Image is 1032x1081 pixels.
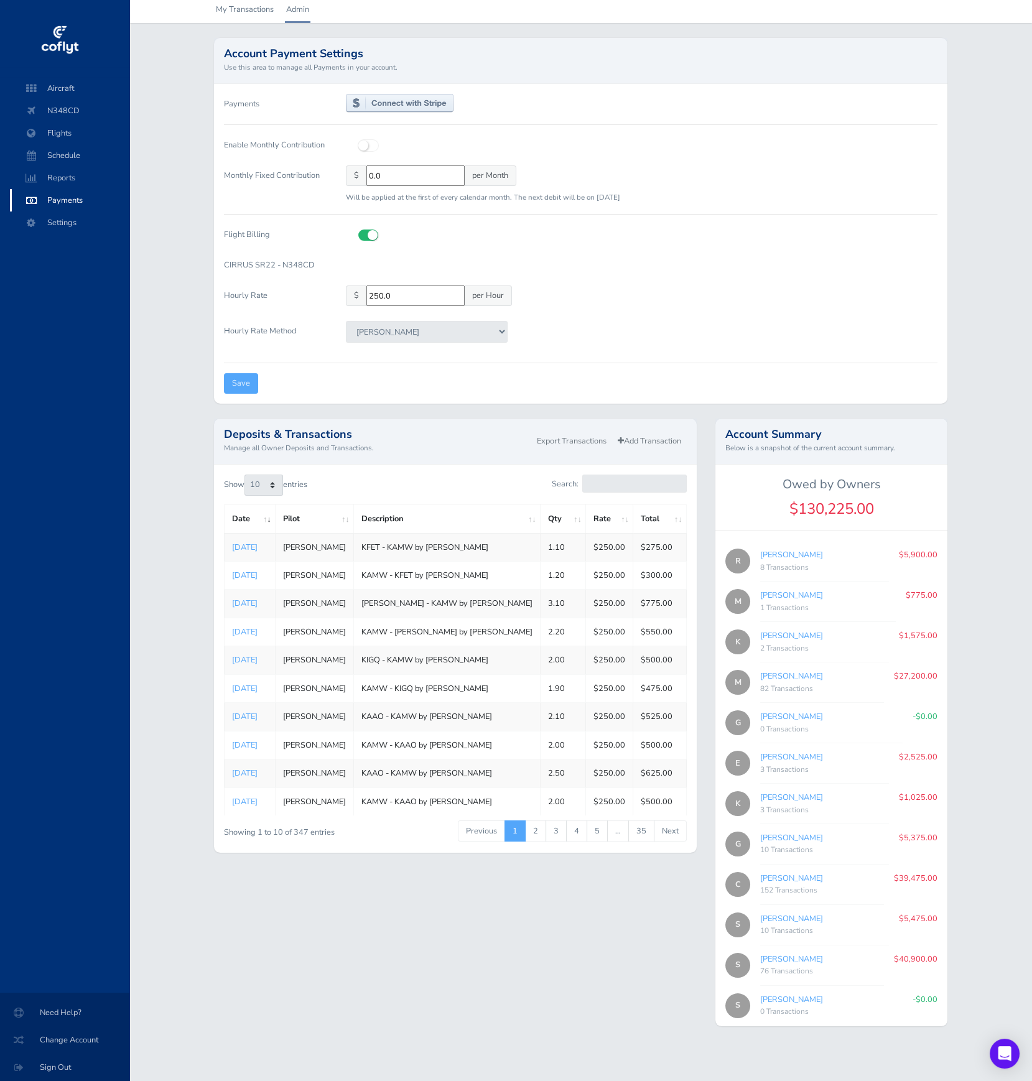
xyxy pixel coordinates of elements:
a: [DATE] [232,598,258,609]
td: KAMW - KAAO by [PERSON_NAME] [354,787,541,815]
span: Flights [22,122,117,144]
label: Hourly Rate [215,285,337,311]
td: KIGQ - KAMW by [PERSON_NAME] [354,646,541,674]
td: $250.00 [586,703,633,731]
a: 4 [566,820,587,842]
span: $ [346,165,367,186]
a: 1 [504,820,526,842]
h2: Deposits & Transactions [224,429,531,440]
td: $475.00 [633,674,687,702]
td: KAAO - KAMW by [PERSON_NAME] [354,759,541,787]
td: 1.90 [541,674,586,702]
a: [DATE] [232,740,258,751]
td: $250.00 [586,590,633,618]
td: 2.00 [541,731,586,759]
span: Need Help? [15,1001,114,1024]
h2: Account Payment Settings [224,48,937,59]
a: [PERSON_NAME] [760,670,823,682]
div: Showing 1 to 10 of 347 entries [224,819,407,838]
td: $550.00 [633,618,687,646]
p: $1,025.00 [899,791,937,804]
td: $250.00 [586,561,633,589]
td: $250.00 [586,787,633,815]
td: $625.00 [633,759,687,787]
td: [PERSON_NAME] [276,703,354,731]
a: [DATE] [232,683,258,694]
div: 10 Transactions [760,844,889,856]
td: $250.00 [586,674,633,702]
td: [PERSON_NAME] [276,561,354,589]
th: Total: activate to sort column ascending [633,505,687,533]
td: KAMW - [PERSON_NAME] by [PERSON_NAME] [354,618,541,646]
span: G [725,710,750,735]
td: 1.10 [541,533,586,561]
a: 5 [587,820,608,842]
span: Settings [22,211,117,234]
th: Qty: activate to sort column ascending [541,505,586,533]
td: $300.00 [633,561,687,589]
a: [PERSON_NAME] [760,913,823,924]
input: Save [224,373,258,394]
td: [PERSON_NAME] [276,787,354,815]
span: K [725,629,750,654]
th: Rate: activate to sort column ascending [586,505,633,533]
th: Pilot: activate to sort column ascending [276,505,354,533]
td: $250.00 [586,646,633,674]
a: 3 [546,820,567,842]
label: Hourly Rate Method [215,321,337,352]
a: [PERSON_NAME] [760,953,823,965]
span: R [725,549,750,573]
td: KAMW - KIGQ by [PERSON_NAME] [354,674,541,702]
td: 2.00 [541,787,586,815]
td: $250.00 [586,618,633,646]
div: 0 Transactions [760,723,903,736]
a: [PERSON_NAME] [760,873,823,884]
p: $2,525.00 [899,751,937,763]
img: coflyt logo [39,22,80,59]
td: $775.00 [633,590,687,618]
small: Manage all Owner Deposits and Transactions. [224,442,531,453]
a: [PERSON_NAME] [760,590,823,601]
a: [DATE] [232,768,258,779]
td: KAMW - KFET by [PERSON_NAME] [354,561,541,589]
a: [PERSON_NAME] [760,751,823,763]
a: [PERSON_NAME] [760,994,823,1005]
a: Add Transaction [612,432,687,450]
div: 1 Transactions [760,602,896,615]
p: $1,575.00 [899,629,937,642]
small: Will be applied at the first of every calendar month. The next debit will be on [DATE] [346,192,620,202]
span: per Month [464,165,516,186]
a: [PERSON_NAME] [760,630,823,641]
span: E [725,751,750,776]
h5: Owed by Owners [715,477,947,492]
a: 35 [628,820,654,842]
th: Description: activate to sort column ascending [354,505,541,533]
span: Payments [22,189,117,211]
div: 10 Transactions [760,925,889,937]
label: Monthly Fixed Contribution [215,165,337,204]
td: $250.00 [586,731,633,759]
label: Payments [224,94,259,114]
td: [PERSON_NAME] [276,590,354,618]
a: [PERSON_NAME] [760,549,823,560]
small: Below is a snapshot of the current account summary. [725,442,937,453]
td: KFET - KAMW by [PERSON_NAME] [354,533,541,561]
td: KAMW - KAAO by [PERSON_NAME] [354,731,541,759]
a: [DATE] [232,570,258,581]
div: 0 Transactions [760,1006,903,1018]
select: Showentries [244,475,283,496]
td: [PERSON_NAME] [276,731,354,759]
span: Change Account [15,1029,114,1051]
td: $250.00 [586,533,633,561]
div: 152 Transactions [760,884,884,897]
td: $250.00 [586,759,633,787]
label: Flight Billing [215,225,337,245]
td: 2.50 [541,759,586,787]
td: [PERSON_NAME] [276,674,354,702]
div: 2 Transactions [760,643,889,655]
span: Sign Out [15,1056,114,1079]
p: $5,475.00 [899,912,937,925]
td: [PERSON_NAME] - KAMW by [PERSON_NAME] [354,590,541,618]
p: $39,475.00 [894,872,937,884]
p: $5,375.00 [899,832,937,844]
